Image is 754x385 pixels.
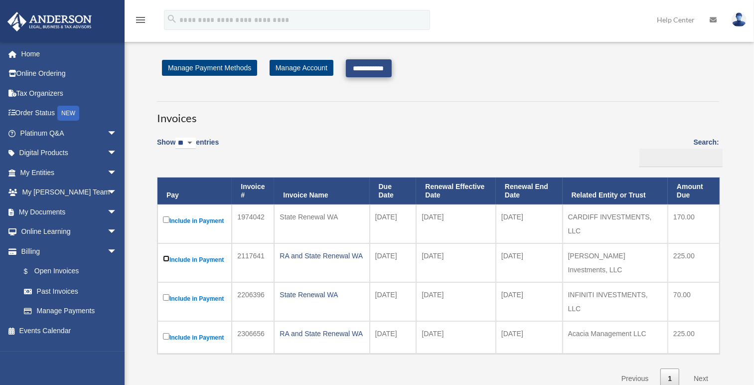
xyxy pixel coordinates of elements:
[163,294,169,301] input: Include in Payment
[57,106,79,121] div: NEW
[496,321,563,354] td: [DATE]
[270,60,333,76] a: Manage Account
[7,202,132,222] a: My Documentsarrow_drop_down
[7,83,132,103] a: Tax Organizers
[416,204,496,243] td: [DATE]
[157,101,719,126] h3: Invoices
[163,214,226,227] label: Include in Payment
[496,204,563,243] td: [DATE]
[370,178,417,204] th: Due Date: activate to sort column ascending
[135,14,147,26] i: menu
[732,12,747,27] img: User Pic
[280,249,364,263] div: RA and State Renewal WA
[416,282,496,321] td: [DATE]
[232,282,274,321] td: 2206396
[416,243,496,282] td: [DATE]
[107,183,127,203] span: arrow_drop_down
[232,178,274,204] th: Invoice #: activate to sort column ascending
[636,136,719,167] label: Search:
[107,143,127,164] span: arrow_drop_down
[370,204,417,243] td: [DATE]
[370,321,417,354] td: [DATE]
[14,301,127,321] a: Manage Payments
[563,204,668,243] td: CARDIFF INVESTMENTS, LLC
[157,178,232,204] th: Pay: activate to sort column descending
[163,292,226,305] label: Include in Payment
[668,321,720,354] td: 225.00
[639,149,723,168] input: Search:
[7,44,132,64] a: Home
[668,243,720,282] td: 225.00
[416,178,496,204] th: Renewal Effective Date: activate to sort column ascending
[232,243,274,282] td: 2117641
[163,333,169,340] input: Include in Payment
[7,241,127,261] a: Billingarrow_drop_down
[157,136,219,159] label: Show entries
[563,282,668,321] td: INFINITI INVESTMENTS, LLC
[7,64,132,84] a: Online Ordering
[175,138,196,149] select: Showentries
[4,12,95,31] img: Anderson Advisors Platinum Portal
[14,281,127,301] a: Past Invoices
[163,253,226,266] label: Include in Payment
[563,178,668,204] th: Related Entity or Trust: activate to sort column ascending
[370,282,417,321] td: [DATE]
[232,204,274,243] td: 1974042
[107,123,127,144] span: arrow_drop_down
[232,321,274,354] td: 2306656
[7,183,132,202] a: My [PERSON_NAME] Teamarrow_drop_down
[7,321,132,341] a: Events Calendar
[280,210,364,224] div: State Renewal WA
[7,123,132,143] a: Platinum Q&Aarrow_drop_down
[370,243,417,282] td: [DATE]
[107,202,127,222] span: arrow_drop_down
[135,17,147,26] a: menu
[668,282,720,321] td: 70.00
[496,243,563,282] td: [DATE]
[280,327,364,341] div: RA and State Renewal WA
[107,241,127,262] span: arrow_drop_down
[7,103,132,124] a: Order StatusNEW
[7,163,132,183] a: My Entitiesarrow_drop_down
[563,321,668,354] td: Acacia Management LLC
[7,143,132,163] a: Digital Productsarrow_drop_down
[163,216,169,223] input: Include in Payment
[496,282,563,321] td: [DATE]
[668,178,720,204] th: Amount Due: activate to sort column ascending
[163,255,169,262] input: Include in Payment
[274,178,369,204] th: Invoice Name: activate to sort column ascending
[166,13,177,24] i: search
[280,288,364,302] div: State Renewal WA
[162,60,257,76] a: Manage Payment Methods
[107,163,127,183] span: arrow_drop_down
[563,243,668,282] td: [PERSON_NAME] Investments, LLC
[107,222,127,242] span: arrow_drop_down
[416,321,496,354] td: [DATE]
[7,222,132,242] a: Online Learningarrow_drop_down
[14,261,122,282] a: $Open Invoices
[163,331,226,344] label: Include in Payment
[29,265,34,278] span: $
[496,178,563,204] th: Renewal End Date: activate to sort column ascending
[668,204,720,243] td: 170.00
